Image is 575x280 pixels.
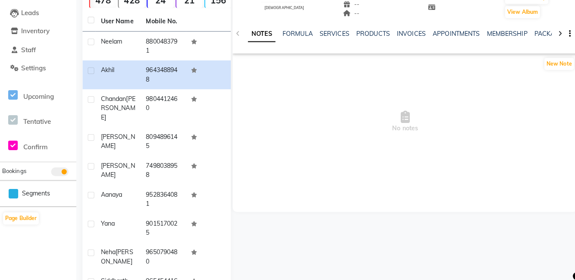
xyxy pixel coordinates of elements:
span: No notes [230,77,571,163]
a: Settings [2,63,73,72]
td: 9643488948 [139,60,183,88]
td: 9804412460 [139,88,183,126]
td: 9528364081 [139,182,183,211]
span: Staff [21,45,35,53]
span: [PERSON_NAME] [100,131,133,148]
span: Neelam [100,37,121,44]
span: Neha [100,245,114,253]
span: [PERSON_NAME] [100,160,133,176]
a: APPOINTMENTS [427,29,474,37]
td: 9015170025 [139,211,183,239]
span: Chandan [100,94,125,101]
td: 7498038958 [139,154,183,182]
a: PACKAGES [528,29,560,37]
a: Leads [2,8,73,18]
span: Confirm [23,141,47,149]
span: Yana [100,217,113,224]
td: 9650790480 [139,239,183,268]
td: 8094896145 [139,126,183,154]
a: MEMBERSHIP [481,29,521,37]
span: [PERSON_NAME] [100,245,132,262]
span: Bookings [2,165,26,172]
span: Akhil [100,65,113,73]
button: New Note [538,57,567,69]
span: [DEMOGRAPHIC_DATA] [261,5,301,9]
button: View Album [499,6,534,18]
a: NOTES [245,26,272,41]
a: INVOICES [392,29,421,37]
span: Leads [21,8,38,16]
span: Tentative [23,116,50,124]
span: -- [339,9,355,17]
span: Aanaya [100,188,121,196]
td: 8800483791 [139,31,183,60]
span: [PERSON_NAME] [100,94,134,120]
a: PRODUCTS [352,29,385,37]
button: Page Builder [3,210,38,222]
a: Inventory [2,26,73,36]
a: FORMULA [279,29,309,37]
th: Mobile No. [139,11,183,31]
th: User Name [94,11,139,31]
a: Staff [2,44,73,54]
span: Segments [22,186,50,195]
span: Upcoming [23,91,53,99]
span: Settings [21,63,45,71]
a: SERVICES [316,29,345,37]
span: Inventory [21,26,49,35]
